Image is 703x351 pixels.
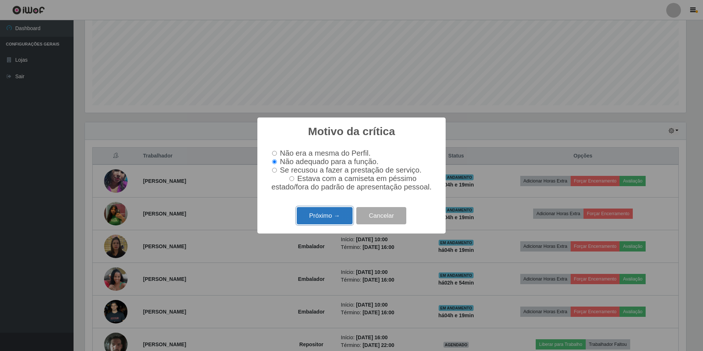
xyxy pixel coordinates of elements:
button: Cancelar [356,207,406,224]
input: Se recusou a fazer a prestação de serviço. [272,168,277,173]
span: Não era a mesma do Perfil. [280,149,370,157]
input: Não era a mesma do Perfil. [272,151,277,156]
input: Não adequado para a função. [272,159,277,164]
h2: Motivo da crítica [308,125,395,138]
span: Não adequado para a função. [280,158,378,166]
span: Se recusou a fazer a prestação de serviço. [280,166,421,174]
input: Estava com a camiseta em péssimo estado/fora do padrão de apresentação pessoal. [289,176,294,181]
span: Estava com a camiseta em péssimo estado/fora do padrão de apresentação pessoal. [271,174,432,191]
button: Próximo → [297,207,353,224]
